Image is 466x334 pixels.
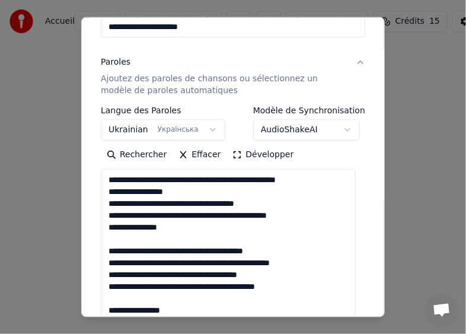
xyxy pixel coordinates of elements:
[101,56,130,68] div: Paroles
[253,106,365,114] label: Modèle de Synchronisation
[101,73,346,97] p: Ajoutez des paroles de chansons ou sélectionnez un modèle de paroles automatiques
[101,47,365,106] button: ParolesAjoutez des paroles de chansons ou sélectionnez un modèle de paroles automatiques
[101,106,225,114] label: Langue des Paroles
[226,145,299,164] button: Développer
[101,145,173,164] button: Rechercher
[173,145,226,164] button: Effacer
